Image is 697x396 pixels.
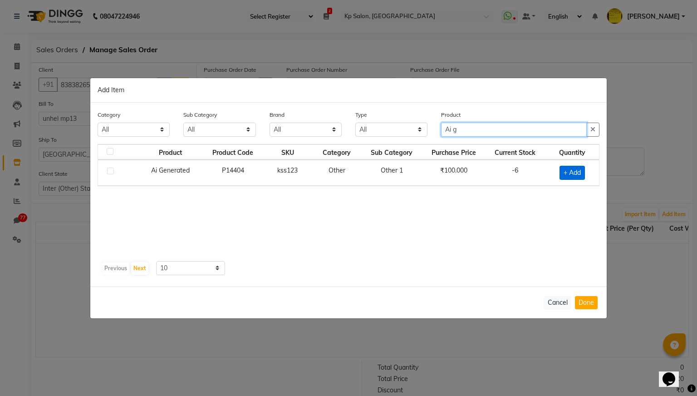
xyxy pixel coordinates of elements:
[361,160,422,186] td: Other 1
[183,111,217,119] label: Sub Category
[138,144,203,160] th: Product
[545,144,599,160] th: Quantity
[560,166,585,180] span: + Add
[312,160,361,186] td: Other
[270,111,285,119] label: Brand
[138,160,203,186] td: Ai Generated
[361,144,422,160] th: Sub Category
[441,111,461,119] label: Product
[485,160,545,186] td: -6
[312,144,361,160] th: Category
[355,111,367,119] label: Type
[203,144,263,160] th: Product Code
[575,296,598,309] button: Done
[485,144,545,160] th: Current Stock
[90,78,607,103] div: Add Item
[98,111,120,119] label: Category
[659,360,688,387] iframe: chat widget
[544,296,571,309] button: Cancel
[203,160,263,186] td: P14404
[131,262,148,275] button: Next
[432,148,476,157] span: Purchase Price
[422,160,485,186] td: ₹100.000
[263,144,313,160] th: SKU
[263,160,313,186] td: kss123
[441,123,587,137] input: Search or Scan Product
